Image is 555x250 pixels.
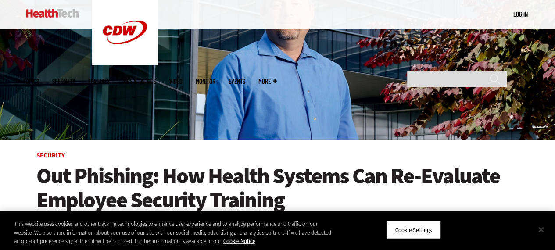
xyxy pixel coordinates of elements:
span: Topics [23,78,39,85]
div: User menu [513,10,528,19]
span: Specialty [52,78,75,85]
a: Tips & Tactics [123,78,156,85]
a: Video [169,78,183,85]
a: MonITor [196,78,215,85]
a: More information about your privacy [223,237,255,245]
span: More [258,78,277,85]
a: Security [36,151,65,160]
img: Home [26,9,79,18]
a: CDW [92,58,158,67]
button: Cookie Settings [386,221,441,239]
button: Close [531,220,551,239]
a: Events [229,78,245,85]
a: Log in [513,10,528,18]
a: Out Phishing: How Health Systems Can Re-Evaluate Employee Security Training [36,164,519,212]
a: Features [88,78,110,85]
div: This website uses cookies and other tracking technologies to enhance user experience and to analy... [14,220,333,246]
